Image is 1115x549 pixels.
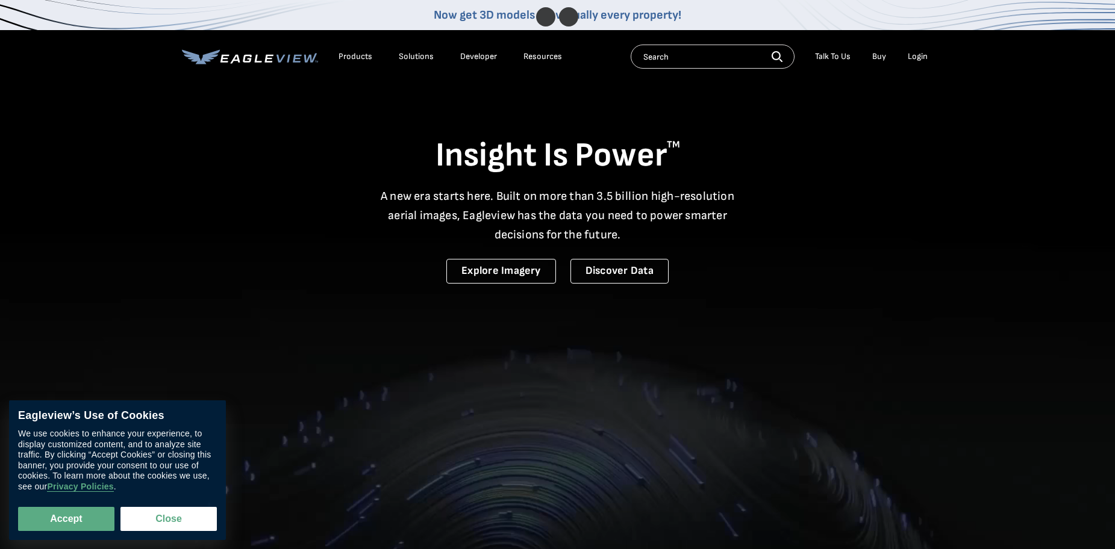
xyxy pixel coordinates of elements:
a: Now get 3D models for virtually every property! [434,8,681,22]
button: Accept [18,507,114,531]
div: Talk To Us [815,51,851,62]
a: Privacy Policies [47,482,113,492]
div: Login [908,51,928,62]
a: Buy [872,51,886,62]
div: Eagleview’s Use of Cookies [18,409,217,423]
a: Discover Data [570,259,669,284]
div: Solutions [399,51,434,62]
div: Products [339,51,372,62]
a: Developer [460,51,497,62]
a: Explore Imagery [446,259,556,284]
div: Resources [523,51,562,62]
input: Search [631,45,795,69]
div: We use cookies to enhance your experience, to display customized content, and to analyze site tra... [18,429,217,492]
h1: Insight Is Power [182,135,934,177]
button: Close [120,507,217,531]
sup: TM [667,139,680,150]
p: A new era starts here. Built on more than 3.5 billion high-resolution aerial images, Eagleview ha... [373,187,742,244]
